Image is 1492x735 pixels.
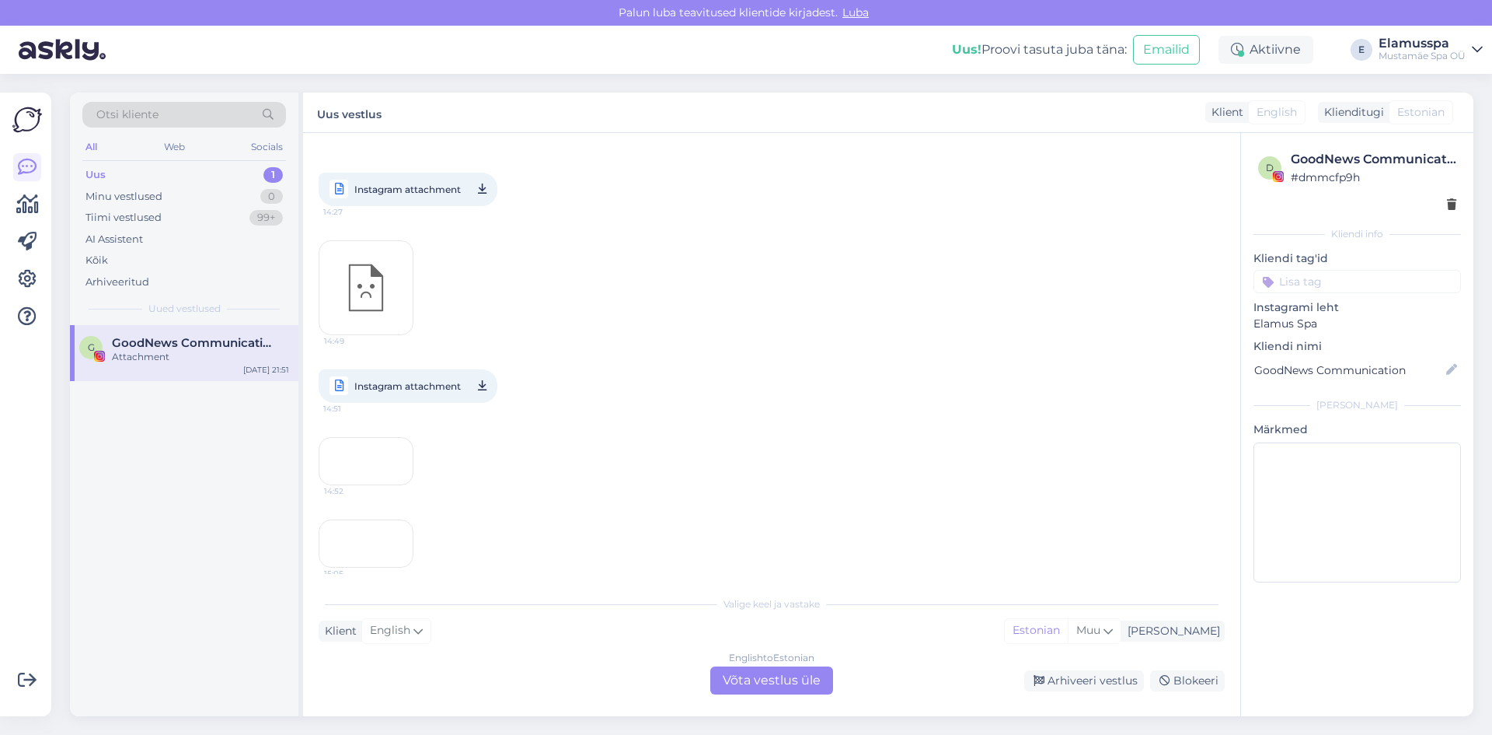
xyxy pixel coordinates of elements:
input: Lisa nimi [1254,362,1443,379]
input: Lisa tag [1253,270,1461,293]
label: Uus vestlus [317,102,382,123]
span: Luba [838,5,873,19]
span: G [88,341,95,353]
div: Aktiivne [1218,36,1313,64]
a: ElamusspaMustamäe Spa OÜ [1379,37,1483,62]
div: Valige keel ja vastake [319,597,1225,611]
div: Socials [248,137,286,157]
span: 14:27 [323,202,382,222]
div: Klient [1205,104,1243,121]
div: GoodNews Communication [1291,150,1456,169]
div: Minu vestlused [85,189,162,205]
span: Instagram attachment [354,180,461,199]
div: Klienditugi [1318,104,1384,121]
span: Uued vestlused [148,302,221,316]
div: 0 [260,189,283,205]
span: GoodNews Communication [112,336,274,350]
p: Instagrami leht [1253,299,1461,316]
span: English [370,622,410,639]
a: Instagram attachment14:27 [319,173,497,206]
b: Uus! [952,42,981,57]
div: 99+ [249,210,283,226]
div: Web [161,137,188,157]
span: Instagram attachment [354,376,461,396]
div: [PERSON_NAME] [1253,398,1461,412]
div: Attachment [112,350,289,364]
span: Otsi kliente [96,107,159,123]
div: [DATE] 21:51 [243,364,289,376]
div: Klient [319,623,357,639]
div: All [82,137,100,157]
div: Tiimi vestlused [85,210,162,226]
div: Blokeeri [1150,670,1225,691]
span: Estonian [1397,104,1445,121]
div: Arhiveeritud [85,275,149,290]
div: Arhiveeri vestlus [1024,670,1144,691]
div: 1 [263,167,283,183]
div: Estonian [1005,619,1068,642]
a: Instagram attachment14:51 [319,369,497,403]
div: Kliendi info [1253,227,1461,241]
span: 14:52 [324,485,382,497]
div: English to Estonian [729,651,814,665]
p: Kliendi nimi [1253,338,1461,355]
div: Mustamäe Spa OÜ [1379,50,1466,62]
div: E [1351,39,1372,61]
span: Muu [1076,623,1100,637]
div: Proovi tasuta juba täna: [952,40,1127,59]
div: # dmmcfp9h [1291,169,1456,186]
span: English [1257,104,1297,121]
p: Elamus Spa [1253,316,1461,332]
span: d [1266,162,1274,173]
p: Märkmed [1253,422,1461,438]
div: Kõik [85,253,108,268]
div: [PERSON_NAME] [1121,623,1220,639]
div: Võta vestlus üle [710,667,833,695]
span: 14:49 [324,335,382,347]
div: Uus [85,167,106,183]
span: 15:05 [324,568,382,579]
div: AI Assistent [85,232,143,247]
p: Kliendi tag'id [1253,250,1461,267]
span: 14:51 [323,399,382,418]
div: Elamusspa [1379,37,1466,50]
button: Emailid [1133,35,1200,65]
img: Askly Logo [12,105,42,135]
